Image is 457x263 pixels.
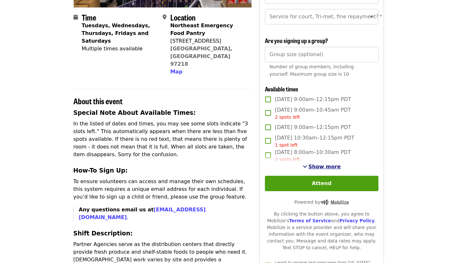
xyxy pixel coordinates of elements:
[294,199,349,205] span: Powered by
[170,22,233,36] strong: Northeast Emergency Food Pantry
[265,47,378,62] input: [object Object]
[170,12,196,23] span: Location
[275,106,351,121] span: [DATE] 9:00am–10:45am PDT
[79,207,206,220] strong: Any questions email us at
[170,68,182,76] button: Map
[275,148,351,163] span: [DATE] 8:00am–10:30am PDT
[265,176,378,191] button: Attend
[170,37,247,45] div: [STREET_ADDRESS]
[82,12,96,23] span: Time
[309,164,341,170] span: Show more
[73,120,252,158] p: In the listed of dates and times, you may see some slots indicate "3 slots left." This automatica...
[82,22,150,44] strong: Tuesdays, Wednesdays, Thursdays, Fridays and Saturdays
[275,96,351,103] span: [DATE] 9:00am–12:15pm PDT
[73,109,196,116] strong: Special Note About Available Times:
[170,69,182,75] span: Map
[73,167,128,174] strong: How-To Sign Up:
[79,206,252,221] p: .
[265,211,378,251] div: By clicking the button above, you agree to Mobilize's and . Mobilize is a service provider and wi...
[339,218,375,223] a: Privacy Policy
[73,230,133,237] strong: Shift Description:
[269,64,354,77] span: Number of group members, including yourself. Maximum group size is 10
[265,85,298,93] span: Available times
[73,14,78,20] i: calendar icon
[73,95,123,106] span: About this event
[275,123,351,131] span: [DATE] 9:00am–12:15pm PDT
[275,115,300,120] span: 2 spots left
[163,14,166,20] i: map-marker-alt icon
[73,178,252,201] p: To ensure volunteers can access and manage their own schedules, this system requires a unique ema...
[275,157,300,162] span: 2 spots left
[275,134,354,148] span: [DATE] 10:30am–12:15pm PDT
[289,218,331,223] a: Terms of Service
[367,12,376,21] button: Open
[303,163,341,171] button: See more timeslots
[275,142,298,148] span: 1 spot left
[320,199,349,205] img: Powered by Mobilize
[170,46,233,67] a: [GEOGRAPHIC_DATA], [GEOGRAPHIC_DATA] 97218
[265,36,328,45] span: Are you signing up a group?
[82,45,157,53] div: Multiple times available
